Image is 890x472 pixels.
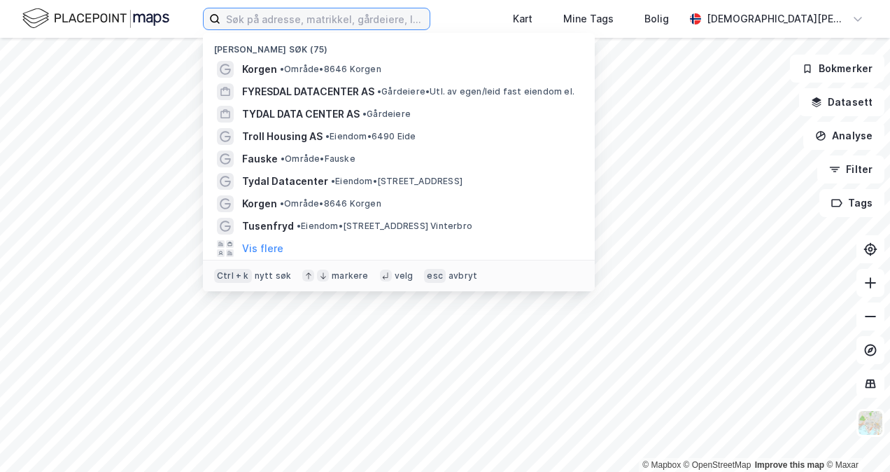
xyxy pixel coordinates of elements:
[280,64,284,74] span: •
[563,11,614,27] div: Mine Tags
[332,270,368,282] div: markere
[513,11,532,27] div: Kart
[820,405,890,472] iframe: Chat Widget
[22,6,169,31] img: logo.f888ab2527a4732fd821a326f86c7f29.svg
[242,128,323,145] span: Troll Housing AS
[331,176,462,187] span: Eiendom • [STREET_ADDRESS]
[803,122,884,150] button: Analyse
[424,269,446,283] div: esc
[362,109,367,119] span: •
[281,153,355,165] span: Område • Fauske
[331,176,335,186] span: •
[642,460,681,470] a: Mapbox
[297,221,472,232] span: Eiendom • [STREET_ADDRESS] Vinterbro
[242,61,277,78] span: Korgen
[214,269,252,283] div: Ctrl + k
[817,155,884,183] button: Filter
[684,460,751,470] a: OpenStreetMap
[325,131,330,141] span: •
[790,55,884,83] button: Bokmerker
[377,86,574,97] span: Gårdeiere • Utl. av egen/leid fast eiendom el.
[819,189,884,217] button: Tags
[448,270,477,282] div: avbryt
[644,11,669,27] div: Bolig
[280,198,284,209] span: •
[362,109,411,120] span: Gårdeiere
[755,460,824,470] a: Improve this map
[799,88,884,116] button: Datasett
[242,240,283,257] button: Vis flere
[377,86,381,97] span: •
[242,173,328,190] span: Tydal Datacenter
[242,195,277,212] span: Korgen
[281,153,285,164] span: •
[220,8,430,29] input: Søk på adresse, matrikkel, gårdeiere, leietakere eller personer
[707,11,847,27] div: [DEMOGRAPHIC_DATA][PERSON_NAME]
[203,33,595,58] div: [PERSON_NAME] søk (75)
[242,218,294,235] span: Tusenfryd
[255,270,292,282] div: nytt søk
[242,83,374,100] span: FYRESDAL DATACENTER AS
[280,64,381,75] span: Område • 8646 Korgen
[395,270,414,282] div: velg
[242,151,278,167] span: Fauske
[242,106,360,123] span: TYDAL DATA CENTER AS
[280,198,381,209] span: Område • 8646 Korgen
[297,221,301,231] span: •
[325,131,416,142] span: Eiendom • 6490 Eide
